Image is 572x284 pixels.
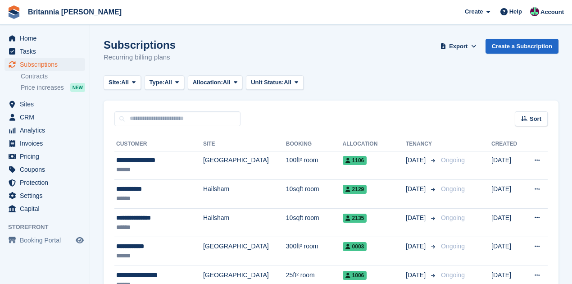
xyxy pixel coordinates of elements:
[343,271,367,280] span: 1006
[5,98,85,110] a: menu
[20,32,74,45] span: Home
[286,137,343,151] th: Booking
[8,223,90,232] span: Storefront
[21,72,85,81] a: Contracts
[5,137,85,150] a: menu
[406,156,427,165] span: [DATE]
[286,237,343,266] td: 300ft² room
[188,75,243,90] button: Allocation: All
[203,151,286,180] td: [GEOGRAPHIC_DATA]
[223,78,231,87] span: All
[104,39,176,51] h1: Subscriptions
[20,234,74,247] span: Booking Portal
[20,202,74,215] span: Capital
[20,124,74,137] span: Analytics
[286,180,343,209] td: 10sqft room
[246,75,303,90] button: Unit Status: All
[343,214,367,223] span: 2135
[5,150,85,163] a: menu
[5,124,85,137] a: menu
[540,8,564,17] span: Account
[441,156,465,164] span: Ongoing
[406,137,437,151] th: Tenancy
[20,98,74,110] span: Sites
[20,137,74,150] span: Invoices
[104,52,176,63] p: Recurring billing plans
[286,208,343,237] td: 10sqft room
[406,213,427,223] span: [DATE]
[203,180,286,209] td: Hailsham
[491,208,524,237] td: [DATE]
[491,137,524,151] th: Created
[491,237,524,266] td: [DATE]
[406,242,427,251] span: [DATE]
[530,115,541,124] span: Sort
[20,58,74,71] span: Subscriptions
[74,235,85,246] a: Preview store
[286,151,343,180] td: 100ft² room
[5,176,85,189] a: menu
[5,234,85,247] a: menu
[530,7,539,16] img: Louise Fuller
[203,137,286,151] th: Site
[164,78,172,87] span: All
[20,111,74,124] span: CRM
[150,78,165,87] span: Type:
[406,270,427,280] span: [DATE]
[24,5,125,19] a: Britannia [PERSON_NAME]
[5,202,85,215] a: menu
[343,156,367,165] span: 1106
[20,176,74,189] span: Protection
[203,237,286,266] td: [GEOGRAPHIC_DATA]
[104,75,141,90] button: Site: All
[21,82,85,92] a: Price increases NEW
[20,45,74,58] span: Tasks
[465,7,483,16] span: Create
[5,111,85,124] a: menu
[343,137,406,151] th: Allocation
[193,78,223,87] span: Allocation:
[441,271,465,279] span: Ongoing
[441,185,465,192] span: Ongoing
[21,83,64,92] span: Price increases
[109,78,121,87] span: Site:
[121,78,129,87] span: All
[114,137,203,151] th: Customer
[20,150,74,163] span: Pricing
[284,78,291,87] span: All
[441,243,465,250] span: Ongoing
[20,189,74,202] span: Settings
[20,163,74,176] span: Coupons
[491,151,524,180] td: [DATE]
[5,189,85,202] a: menu
[406,184,427,194] span: [DATE]
[486,39,558,54] a: Create a Subscription
[145,75,184,90] button: Type: All
[491,180,524,209] td: [DATE]
[203,208,286,237] td: Hailsham
[439,39,478,54] button: Export
[5,163,85,176] a: menu
[70,83,85,92] div: NEW
[5,32,85,45] a: menu
[5,45,85,58] a: menu
[441,214,465,221] span: Ongoing
[251,78,284,87] span: Unit Status:
[449,42,468,51] span: Export
[509,7,522,16] span: Help
[343,242,367,251] span: 0003
[343,185,367,194] span: 2129
[7,5,21,19] img: stora-icon-8386f47178a22dfd0bd8f6a31ec36ba5ce8667c1dd55bd0f319d3a0aa187defe.svg
[5,58,85,71] a: menu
